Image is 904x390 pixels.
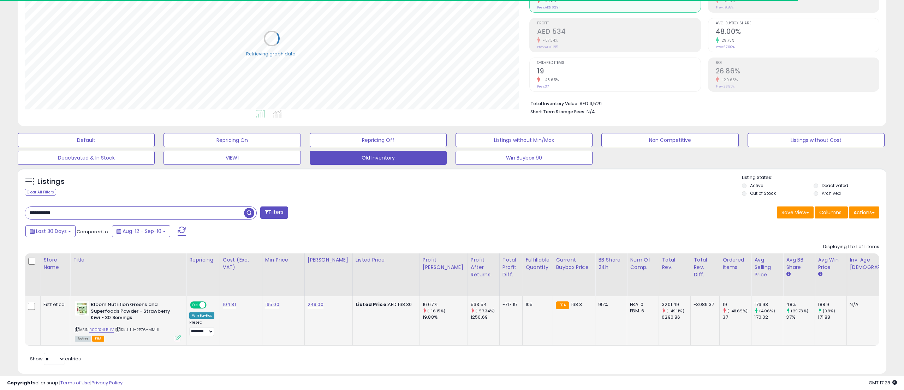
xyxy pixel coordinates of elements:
[722,256,748,271] div: Ordered Items
[60,379,90,386] a: Terms of Use
[662,314,690,320] div: 6290.86
[556,256,592,271] div: Current Buybox Price
[89,327,114,333] a: B0CB74L5HV
[750,182,763,188] label: Active
[556,301,569,309] small: FBA
[823,308,835,314] small: (9.9%)
[456,151,593,165] button: Win Buybox 90
[223,256,259,271] div: Cost (Exc. VAT)
[716,22,879,25] span: Avg. Buybox Share
[822,190,841,196] label: Archived
[427,308,445,314] small: (-16.15%)
[471,314,499,320] div: 1250.69
[308,256,350,264] div: [PERSON_NAME]
[818,271,822,277] small: Avg Win Price.
[530,101,578,107] b: Total Inventory Value:
[722,301,751,308] div: 19
[25,225,76,237] button: Last 30 Days
[123,228,161,235] span: Aug-12 - Sep-10
[662,256,688,271] div: Total Rev.
[91,301,177,323] b: Bloom Nutrition Greens and Superfoods Powder - Strawberry Kiwi - 30 Servings
[630,308,653,314] div: FBM: 6
[7,379,33,386] strong: Copyright
[537,45,558,49] small: Prev: AED 1,251
[537,22,700,25] span: Profit
[191,302,200,308] span: ON
[356,301,388,308] b: Listed Price:
[662,301,690,308] div: 3201.49
[310,151,447,165] button: Old Inventory
[694,301,714,308] div: -3089.37
[727,308,748,314] small: (-48.65%)
[537,5,560,10] small: Prev: AED 6,291
[73,256,183,264] div: Title
[18,133,155,147] button: Default
[525,256,550,271] div: Fulfillable Quantity
[30,355,81,362] span: Show: entries
[754,314,783,320] div: 170.02
[115,327,159,332] span: | SKU: 1U-2P76-MMHI
[754,256,780,278] div: Avg Selling Price
[537,84,549,89] small: Prev: 37
[537,28,700,37] h2: AED 534
[587,108,595,115] span: N/A
[716,84,734,89] small: Prev: 33.85%
[716,5,733,10] small: Prev: 19.88%
[537,67,700,77] h2: 19
[423,301,468,308] div: 16.67%
[716,28,879,37] h2: 48.00%
[77,228,109,235] span: Compared to:
[598,301,621,308] div: 95%
[475,308,495,314] small: (-57.34%)
[356,301,414,308] div: AED 168.30
[43,301,65,308] div: Esthetica
[815,206,848,218] button: Columns
[822,182,848,188] label: Deactivated
[189,312,214,319] div: Win BuyBox
[163,151,301,165] button: VIEW1
[471,301,499,308] div: 533.54
[18,151,155,165] button: Deactivated & In Stock
[310,133,447,147] button: Repricing Off
[791,308,808,314] small: (29.73%)
[537,61,700,65] span: Ordered Items
[823,244,879,250] div: Displaying 1 to 1 of 1 items
[748,133,885,147] button: Listings without Cost
[750,190,776,196] label: Out of Stock
[25,189,56,196] div: Clear All Filters
[223,301,236,308] a: 104.81
[759,308,775,314] small: (4.06%)
[786,271,790,277] small: Avg BB Share.
[719,38,734,43] small: 29.73%
[471,256,496,278] div: Profit After Returns
[189,320,214,336] div: Preset:
[630,256,656,271] div: Num of Comp.
[530,99,874,107] li: AED 11,529
[869,379,897,386] span: 2025-10-12 17:28 GMT
[540,77,559,83] small: -48.65%
[37,177,65,187] h5: Listings
[666,308,684,314] small: (-49.11%)
[189,256,217,264] div: Repricing
[260,206,288,219] button: Filters
[530,109,585,115] b: Short Term Storage Fees:
[754,301,783,308] div: 176.93
[598,256,624,271] div: BB Share 24h.
[716,61,879,65] span: ROI
[75,336,91,342] span: All listings currently available for purchase on Amazon
[502,301,517,308] div: -717.15
[571,301,582,308] span: 168.3
[630,301,653,308] div: FBA: 0
[540,38,558,43] small: -57.34%
[206,302,217,308] span: OFF
[525,301,547,308] div: 105
[777,206,814,218] button: Save View
[502,256,519,278] div: Total Profit Diff.
[716,45,734,49] small: Prev: 37.00%
[786,256,812,271] div: Avg BB Share
[722,314,751,320] div: 37
[265,256,302,264] div: Min Price
[716,67,879,77] h2: 26.86%
[456,133,593,147] button: Listings without Min/Max
[423,314,468,320] div: 19.88%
